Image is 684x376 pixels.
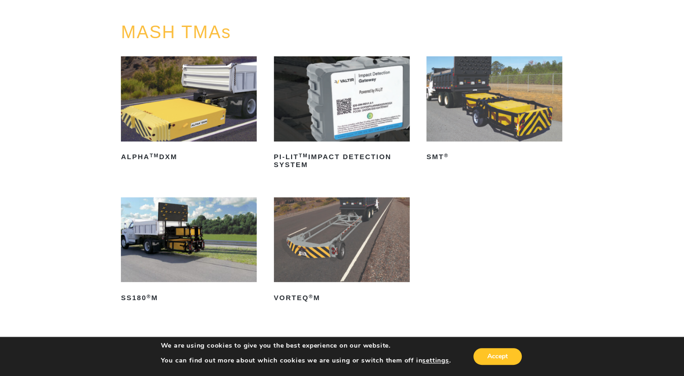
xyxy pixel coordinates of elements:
sup: TM [299,153,308,158]
a: VORTEQ®M [274,197,410,305]
a: ALPHATMDXM [121,56,257,164]
p: We are using cookies to give you the best experience on our website. [160,342,451,350]
sup: ® [146,294,151,299]
sup: ® [309,294,313,299]
h2: SMT [426,150,562,165]
a: PI-LITTMImpact Detection System [274,56,410,172]
sup: ® [444,153,449,158]
h2: VORTEQ M [274,290,410,305]
p: You can find out more about which cookies we are using or switch them off in . [160,356,451,365]
button: Accept [473,348,522,365]
h2: ALPHA DXM [121,150,257,165]
a: MASH TMAs [121,22,231,42]
button: settings [422,356,449,365]
sup: TM [150,153,159,158]
h2: PI-LIT Impact Detection System [274,150,410,172]
h2: SS180 M [121,290,257,305]
a: SS180®M [121,197,257,305]
a: SMT® [426,56,562,164]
